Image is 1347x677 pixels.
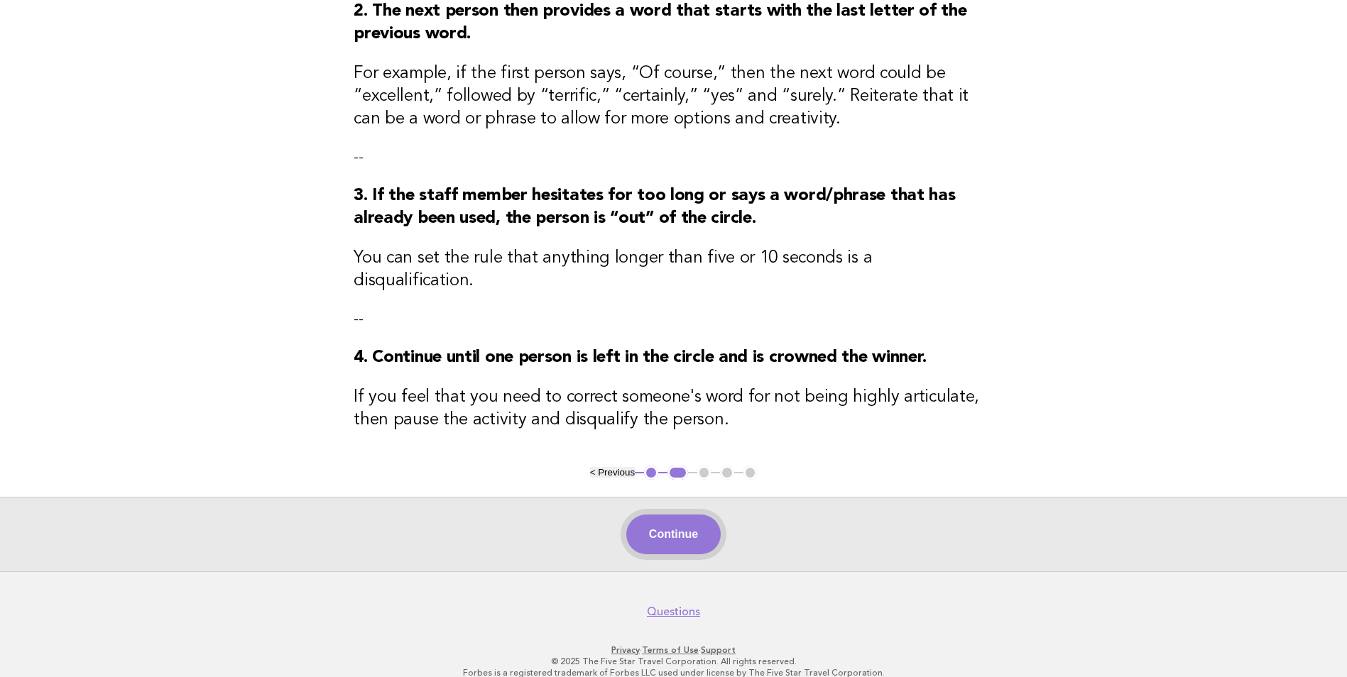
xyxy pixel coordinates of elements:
[239,644,1108,656] p: · ·
[644,466,658,480] button: 1
[647,605,700,619] a: Questions
[667,466,688,480] button: 2
[354,247,993,292] h3: You can set the rule that anything longer than five or 10 seconds is a disqualification.
[239,656,1108,667] p: © 2025 The Five Star Travel Corporation. All rights reserved.
[701,645,736,655] a: Support
[354,386,993,431] h3: If you feel that you need to correct someone's word for not being highly articulate, then pause t...
[611,645,640,655] a: Privacy
[354,349,927,366] strong: 4. Continue until one person is left in the circle and is crowned the winner.
[590,467,635,478] button: < Previous
[354,187,955,227] strong: 3. If the staff member hesitates for too long or says a word/phrase that has already been used, t...
[354,62,993,131] h3: For example, if the first person says, “Of course,” then the next word could be “excellent,” foll...
[354,309,993,329] p: --
[642,645,699,655] a: Terms of Use
[354,3,966,43] strong: 2. The next person then provides a word that starts with the last letter of the previous word.
[354,148,993,167] p: --
[626,514,721,554] button: Continue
